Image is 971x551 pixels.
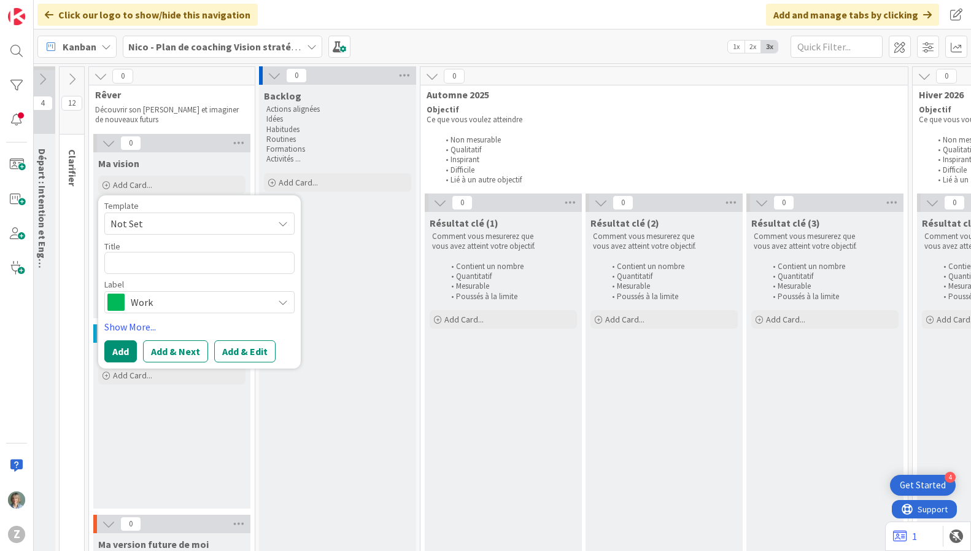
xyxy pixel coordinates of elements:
[266,125,409,135] p: Habitudes
[8,491,25,509] img: ZL
[439,175,896,185] li: Lié à un autre objectif
[61,96,82,111] span: 12
[432,232,574,241] p: Comment vous mesurerez que
[8,8,25,25] img: Visit kanbanzone.com
[605,292,736,302] li: Poussés à la limite
[945,472,956,483] div: 4
[613,195,633,210] span: 0
[452,195,473,210] span: 0
[32,96,53,111] span: 4
[214,340,276,362] button: Add & Edit
[444,262,575,272] li: Contient un nombre
[110,216,264,232] span: Not Set
[444,314,484,325] span: Add Card...
[919,104,951,115] strong: Objectif
[890,475,956,496] div: Open Get Started checklist, remaining modules: 4
[26,2,56,17] span: Support
[766,272,897,281] li: Quantitatif
[766,4,939,26] div: Add and manage tabs by clicking
[593,232,735,241] p: Comment vous mesurerez que
[944,195,965,210] span: 0
[900,479,946,491] div: Get Started
[605,281,736,291] li: Mesurable
[8,526,25,543] div: Z
[745,41,761,53] span: 2x
[104,201,139,210] span: Template
[439,135,896,145] li: Non mesurable
[605,262,736,272] li: Contient un nombre
[104,340,137,362] button: Add
[427,115,896,125] p: Ce que vous voulez atteindre
[791,36,883,58] input: Quick Filter...
[430,217,498,229] span: Résultat clé (1)
[773,195,794,210] span: 0
[590,217,659,229] span: Résultat clé (2)
[104,241,120,252] label: Title
[66,149,79,186] span: Clarifier
[95,88,239,101] span: Rêver
[266,144,409,154] p: Formations
[761,41,778,53] span: 3x
[432,241,574,251] p: vous avez atteint votre objectif.
[266,104,409,114] p: Actions alignées
[63,39,96,54] span: Kanban
[113,370,152,381] span: Add Card...
[605,272,736,281] li: Quantitatif
[936,69,957,84] span: 0
[131,294,267,311] span: Work
[593,241,735,251] p: vous avez atteint votre objectif.
[279,177,318,188] span: Add Card...
[605,314,644,325] span: Add Card...
[143,340,208,362] button: Add & Next
[286,68,307,83] span: 0
[120,517,141,531] span: 0
[120,136,141,150] span: 0
[95,105,240,125] p: Découvrir son [PERSON_NAME] et imaginer de nouveaux futurs
[128,41,344,53] b: Nico - Plan de coaching Vision stratégique (OKR)
[444,292,575,302] li: Poussés à la limite
[264,90,301,102] span: Backlog
[444,272,575,281] li: Quantitatif
[444,69,465,84] span: 0
[427,88,892,101] span: Automne 2025
[766,262,897,272] li: Contient un nombre
[37,4,258,26] div: Click our logo to show/hide this navigation
[751,217,820,229] span: Résultat clé (3)
[104,319,295,334] a: Show More...
[36,149,48,300] span: Départ : Intention et Engagement
[766,292,897,302] li: Poussés à la limite
[439,145,896,155] li: Qualitatif
[98,538,209,550] span: Ma version future de moi
[112,69,133,84] span: 0
[266,135,409,144] p: Routines
[113,179,152,190] span: Add Card...
[439,155,896,165] li: Inspirant
[893,529,917,544] a: 1
[728,41,745,53] span: 1x
[444,281,575,291] li: Mesurable
[266,154,409,164] p: Activités ...
[754,232,896,241] p: Comment vous mesurerez que
[754,241,896,251] p: vous avez atteint votre objectif.
[266,114,409,124] p: Idées
[766,281,897,291] li: Mesurable
[766,314,805,325] span: Add Card...
[104,280,124,289] span: Label
[427,104,459,115] strong: Objectif
[98,157,139,170] span: Ma vision
[439,165,896,175] li: Difficile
